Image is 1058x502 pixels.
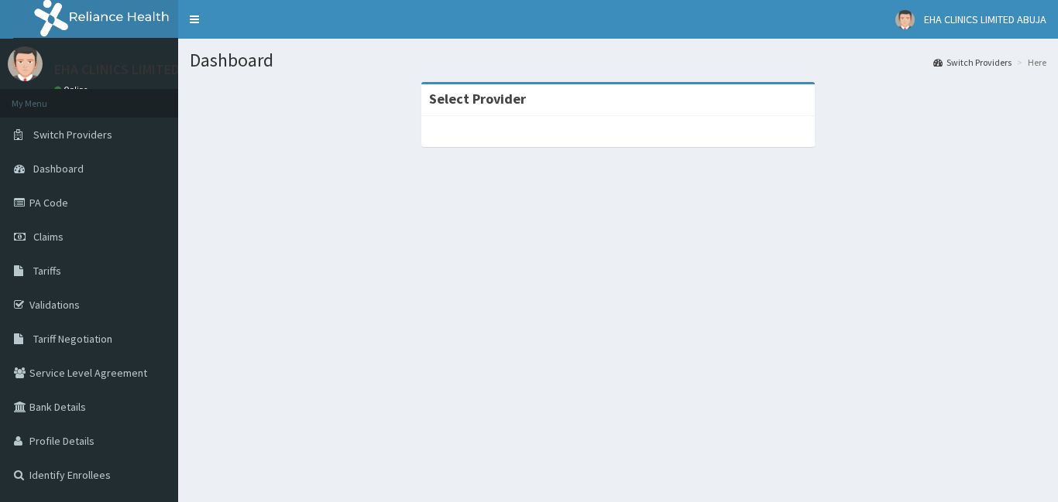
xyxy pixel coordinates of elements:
span: EHA CLINICS LIMITED ABUJA [924,12,1046,26]
span: Dashboard [33,162,84,176]
h1: Dashboard [190,50,1046,70]
p: EHA CLINICS LIMITED ABUJA [54,63,222,77]
a: Switch Providers [933,56,1012,69]
img: User Image [8,46,43,81]
a: Online [54,84,91,95]
span: Tariffs [33,264,61,278]
span: Tariff Negotiation [33,332,112,346]
span: Switch Providers [33,128,112,142]
li: Here [1013,56,1046,69]
strong: Select Provider [429,90,526,108]
span: Claims [33,230,64,244]
img: User Image [895,10,915,29]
